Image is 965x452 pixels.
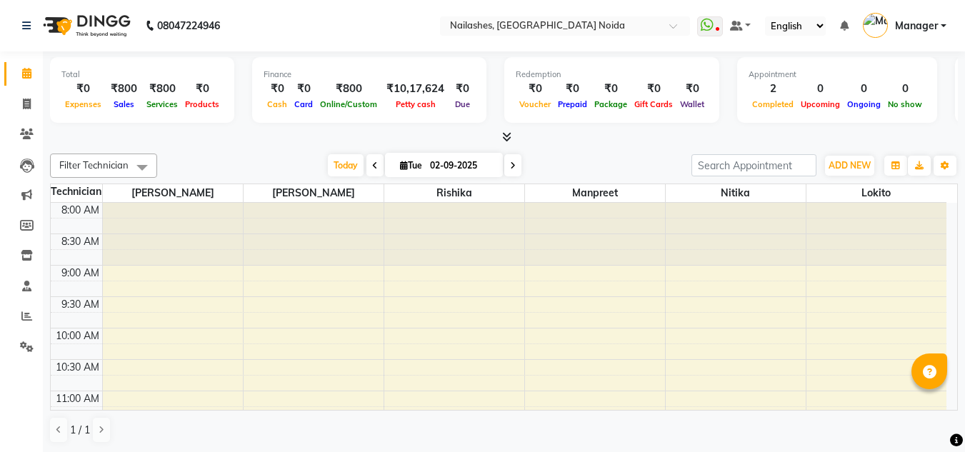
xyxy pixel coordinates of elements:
[291,81,316,97] div: ₹0
[749,99,797,109] span: Completed
[103,184,243,202] span: [PERSON_NAME]
[53,360,102,375] div: 10:30 AM
[105,81,143,97] div: ₹800
[884,81,926,97] div: 0
[36,6,134,46] img: logo
[181,99,223,109] span: Products
[516,99,554,109] span: Voucher
[59,297,102,312] div: 9:30 AM
[884,99,926,109] span: No show
[384,184,524,202] span: rishika
[676,99,708,109] span: Wallet
[451,99,474,109] span: Due
[264,69,475,81] div: Finance
[59,159,129,171] span: Filter Technician
[110,99,138,109] span: Sales
[143,81,181,97] div: ₹800
[51,184,102,199] div: Technician
[666,184,806,202] span: Nitika
[316,99,381,109] span: Online/Custom
[392,99,439,109] span: Petty cash
[381,81,450,97] div: ₹10,17,624
[591,99,631,109] span: Package
[516,81,554,97] div: ₹0
[59,234,102,249] div: 8:30 AM
[631,99,676,109] span: Gift Cards
[863,13,888,38] img: Manager
[61,99,105,109] span: Expenses
[70,423,90,438] span: 1 / 1
[328,154,364,176] span: Today
[264,81,291,97] div: ₹0
[291,99,316,109] span: Card
[59,203,102,218] div: 8:00 AM
[554,81,591,97] div: ₹0
[61,81,105,97] div: ₹0
[426,155,497,176] input: 2025-09-02
[797,99,844,109] span: Upcoming
[829,160,871,171] span: ADD NEW
[749,69,926,81] div: Appointment
[797,81,844,97] div: 0
[591,81,631,97] div: ₹0
[53,328,102,343] div: 10:00 AM
[676,81,708,97] div: ₹0
[61,69,223,81] div: Total
[396,160,426,171] span: Tue
[844,81,884,97] div: 0
[450,81,475,97] div: ₹0
[806,184,947,202] span: Lokito
[895,19,938,34] span: Manager
[59,266,102,281] div: 9:00 AM
[844,99,884,109] span: Ongoing
[181,81,223,97] div: ₹0
[53,391,102,406] div: 11:00 AM
[691,154,816,176] input: Search Appointment
[264,99,291,109] span: Cash
[554,99,591,109] span: Prepaid
[316,81,381,97] div: ₹800
[525,184,665,202] span: Manpreet
[244,184,384,202] span: [PERSON_NAME]
[631,81,676,97] div: ₹0
[157,6,220,46] b: 08047224946
[749,81,797,97] div: 2
[143,99,181,109] span: Services
[516,69,708,81] div: Redemption
[825,156,874,176] button: ADD NEW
